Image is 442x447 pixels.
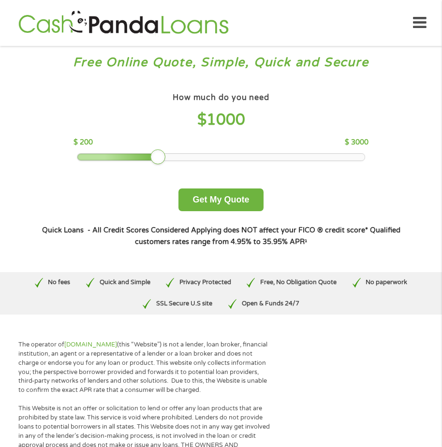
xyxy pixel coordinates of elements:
p: The operator of (this “Website”) is not a lender, loan broker, financial institution, an agent or... [18,340,270,395]
p: SSL Secure U.S site [156,299,212,308]
strong: Qualified customers rates range from 4.95% to 35.95% APR¹ [135,226,400,246]
p: Privacy Protected [179,278,231,287]
button: Get My Quote [178,188,263,211]
strong: Applying does NOT affect your FICO ® credit score* [191,226,368,234]
strong: Quick Loans - All Credit Scores Considered [42,226,189,234]
h3: Free Online Quote, Simple, Quick and Secure [9,55,433,71]
h4: How much do you need [173,93,269,103]
img: GetLoanNow Logo [15,9,231,37]
p: $ 200 [74,137,93,148]
p: No fees [48,278,70,287]
p: $ 3000 [345,137,368,148]
p: Quick and Simple [100,278,150,287]
p: No paperwork [366,278,407,287]
p: Open & Funds 24/7 [242,299,299,308]
a: [DOMAIN_NAME] [64,341,117,348]
h4: $ [74,110,368,130]
p: Free, No Obligation Quote [260,278,337,287]
span: 1000 [206,111,245,129]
